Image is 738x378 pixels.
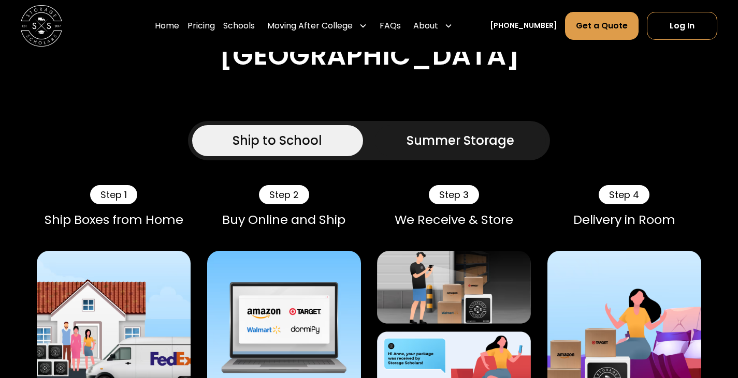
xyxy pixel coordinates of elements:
div: Buy Online and Ship [207,213,361,228]
div: Moving After College [263,11,371,40]
a: [PHONE_NUMBER] [490,20,557,31]
a: Pricing [187,11,215,40]
div: Ship Boxes from Home [37,213,191,228]
div: Step 1 [90,185,137,205]
div: Step 4 [599,185,649,205]
a: Log In [647,12,717,40]
div: Delivery in Room [547,213,701,228]
div: Step 3 [429,185,479,205]
a: Schools [223,11,255,40]
div: Summer Storage [407,131,514,150]
a: FAQs [380,11,401,40]
a: Home [155,11,179,40]
h2: [GEOGRAPHIC_DATA] [219,39,519,71]
img: Storage Scholars main logo [21,5,62,47]
div: We Receive & Store [377,213,531,228]
div: Ship to School [233,131,322,150]
div: Step 2 [259,185,309,205]
div: About [409,11,457,40]
div: Moving After College [267,20,353,32]
div: About [413,20,438,32]
a: Get a Quote [565,12,639,40]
